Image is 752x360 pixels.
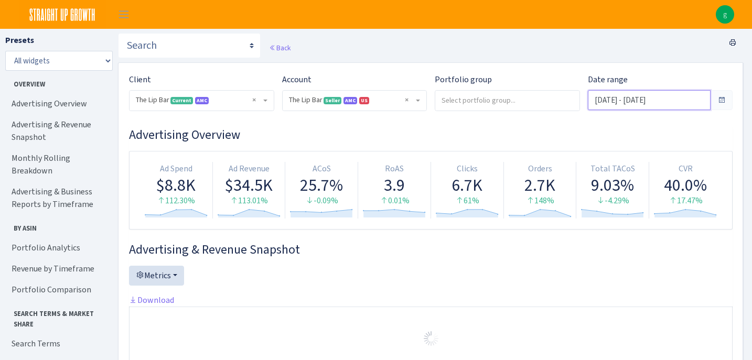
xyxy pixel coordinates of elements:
div: -4.29% [581,195,644,207]
label: Portfolio group [435,73,492,86]
div: ACoS [289,163,353,175]
div: 25.7% [289,175,353,195]
h3: Widget #1 [129,127,733,143]
div: 148% [508,195,572,207]
div: 3.9 [362,175,426,195]
a: Revenue by Timeframe [5,258,110,279]
span: Search Terms & Market Share [6,304,110,329]
input: Select portfolio group... [435,91,579,110]
span: Seller [324,97,341,104]
div: Ad Revenue [217,163,281,175]
div: $34.5K [217,175,281,195]
label: Account [282,73,311,86]
span: Overview [6,75,110,89]
div: 40.0% [653,175,717,195]
div: 2.7K [508,175,572,195]
button: Toggle navigation [111,6,137,23]
span: The Lip Bar <span class="badge badge-success">Seller</span><span class="badge badge-primary" data... [289,95,414,105]
a: Back [269,43,291,52]
div: 112.30% [144,195,208,207]
div: Orders [508,163,572,175]
span: Remove all items [405,95,409,105]
div: 6.7K [435,175,499,195]
div: $8.8K [144,175,208,195]
div: RoAS [362,163,426,175]
span: AMC [195,97,209,104]
a: Monthly Rolling Breakdown [5,148,110,181]
a: Advertising Overview [5,93,110,114]
a: g [716,5,734,24]
div: CVR [653,163,717,175]
span: The Lip Bar <span class="badge badge-success">Current</span><span class="badge badge-primary" dat... [136,95,261,105]
button: Metrics [129,266,184,286]
a: Advertising & Business Reports by Timeframe [5,181,110,215]
h3: Widget #2 [129,242,733,257]
span: US [359,97,369,104]
div: 9.03% [581,175,644,195]
img: Preloader [423,330,439,347]
a: Advertising & Revenue Snapshot [5,114,110,148]
div: Total TACoS [581,163,644,175]
a: Search Terms [5,333,110,354]
span: The Lip Bar <span class="badge badge-success">Current</span><span class="badge badge-primary" dat... [130,91,274,111]
label: Client [129,73,151,86]
div: Ad Spend [144,163,208,175]
label: Presets [5,34,34,47]
a: Download [129,294,174,306]
div: Clicks [435,163,499,175]
div: 17.47% [653,195,717,207]
div: -0.09% [289,195,353,207]
a: Portfolio Analytics [5,237,110,258]
label: Date range [588,73,628,86]
a: Portfolio Comparison [5,279,110,300]
span: By ASIN [6,219,110,233]
span: The Lip Bar <span class="badge badge-success">Seller</span><span class="badge badge-primary" data... [283,91,427,111]
div: 0.01% [362,195,426,207]
span: Current [170,97,193,104]
div: 113.01% [217,195,281,207]
img: gina [716,5,734,24]
div: 61% [435,195,499,207]
span: Remove all items [252,95,256,105]
span: AMC [343,97,357,104]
